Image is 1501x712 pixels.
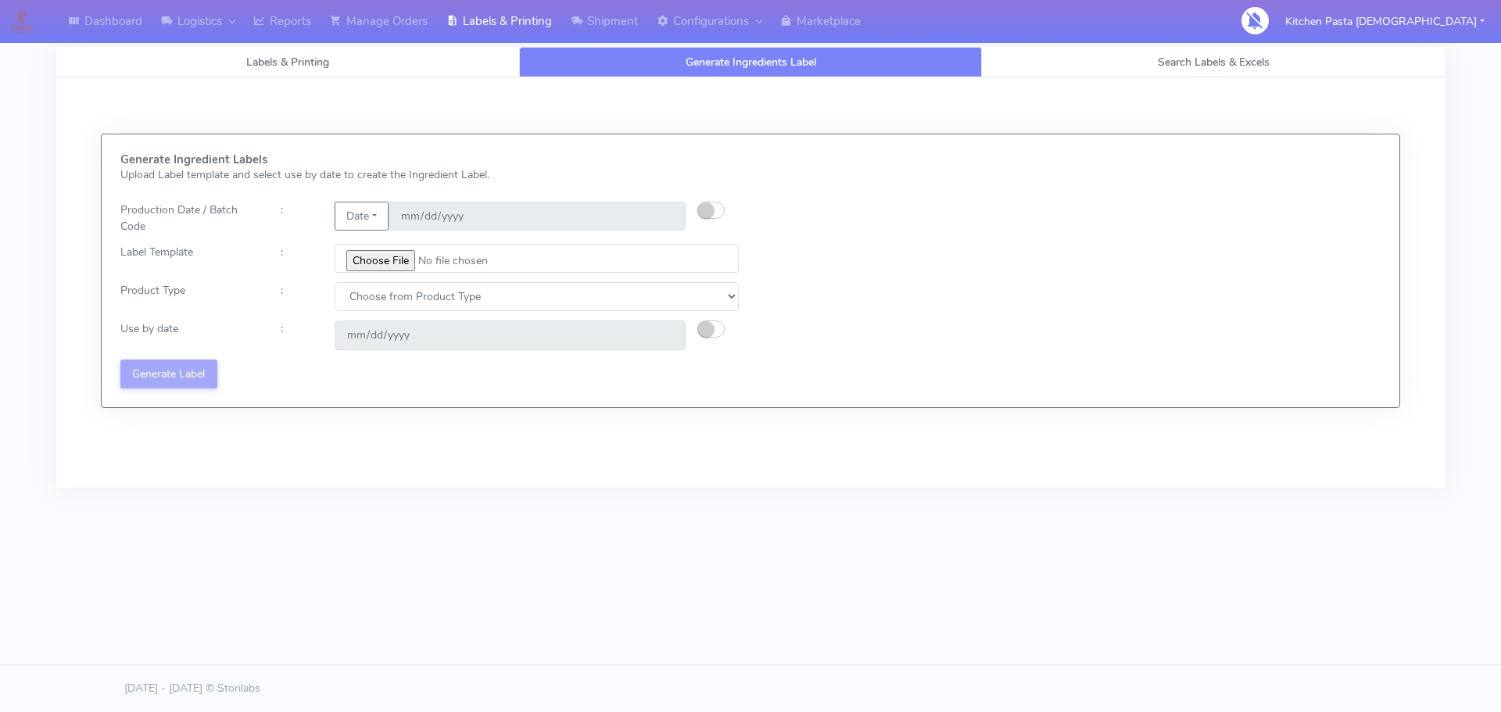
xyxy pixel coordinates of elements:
ul: Tabs [56,47,1445,77]
span: Generate Ingredients Label [686,55,816,70]
h5: Generate Ingredient Labels [120,153,739,166]
div: Production Date / Batch Code [109,202,269,234]
div: : [269,282,322,311]
span: Search Labels & Excels [1158,55,1270,70]
div: Use by date [109,320,269,349]
button: Generate Label [120,360,217,388]
div: Label Template [109,244,269,273]
button: Kitchen Pasta [DEMOGRAPHIC_DATA] [1274,5,1496,38]
p: Upload Label template and select use by date to create the Ingredient Label. [120,166,739,183]
div: : [269,202,322,234]
button: Date [335,202,389,231]
div: : [269,320,322,349]
span: Labels & Printing [246,55,329,70]
div: : [269,244,322,273]
div: Product Type [109,282,269,311]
